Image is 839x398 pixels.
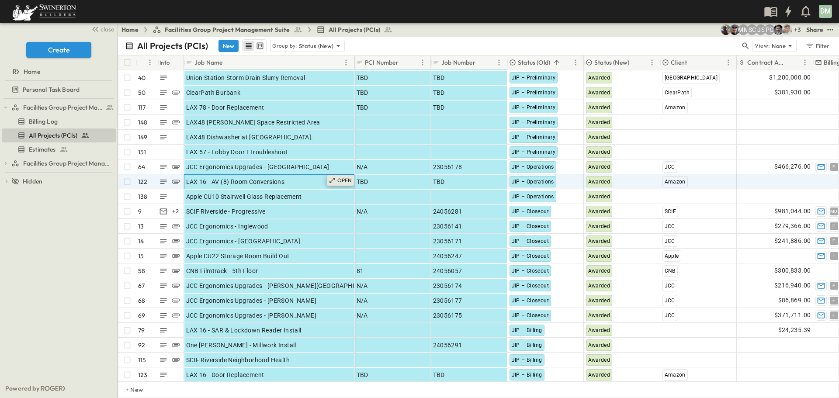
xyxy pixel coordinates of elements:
[159,50,170,75] div: Info
[433,88,445,97] span: TBD
[299,42,334,50] p: Status (New)
[756,24,766,35] div: Juan Sanchez (juan.sanchez@swinerton.com)
[512,223,549,229] span: JIP – Closeout
[588,208,610,215] span: Awarded
[512,104,556,111] span: JIP – Preliminary
[186,356,290,364] span: SCIF Riverside Neighborhood Health
[138,133,148,142] p: 149
[665,179,686,185] span: Amazon
[341,57,351,68] button: Menu
[218,40,239,52] button: New
[433,296,462,305] span: 23056177
[477,58,487,67] button: Sort
[138,326,145,335] p: 79
[337,177,352,184] p: OPEN
[186,118,320,127] span: LAX48 [PERSON_NAME] Space Restricted Area
[186,207,266,216] span: SCIF Riverside - Progressive
[158,55,184,69] div: Info
[2,129,114,142] a: All Projects (PCIs)
[2,114,116,128] div: Billing Logtest
[512,134,556,140] span: JIP – Preliminary
[186,148,288,156] span: LAX 57 - Lobby Door TTroubleshoot
[365,58,399,67] p: PCI Number
[138,341,145,350] p: 92
[588,298,610,304] span: Awarded
[512,298,549,304] span: JIP – Closeout
[186,163,329,171] span: JCC Ergonomics Upgrades - [GEOGRAPHIC_DATA]
[512,238,549,244] span: JIP – Closeout
[665,164,675,170] span: JCC
[755,41,770,51] p: View:
[433,341,462,350] span: 24056291
[665,75,718,81] span: [GEOGRAPHIC_DATA]
[512,327,542,333] span: JIP – Billing
[138,266,145,275] p: 58
[101,25,114,34] span: close
[774,221,811,231] span: $279,366.00
[819,5,832,18] div: DM
[417,57,428,68] button: Menu
[588,268,610,274] span: Awarded
[224,58,234,67] button: Sort
[186,73,305,82] span: Union Station Storm Drain Slurry Removal
[11,157,114,170] a: Facilities Group Project Management Suite (Copy)
[782,24,792,35] img: Aaron Anderson (aaron.anderson@swinerton.com)
[23,177,42,186] span: Hidden
[357,311,368,320] span: N/A
[512,312,549,318] span: JIP – Closeout
[433,266,462,275] span: 24056057
[774,87,811,97] span: $381,930.00
[357,281,368,290] span: N/A
[186,237,301,246] span: JCC Ergonomics - [GEOGRAPHIC_DATA]
[433,177,445,186] span: TBD
[588,253,610,259] span: Awarded
[121,25,398,34] nav: breadcrumbs
[357,370,368,379] span: TBD
[805,41,830,51] div: Filter
[357,266,364,275] span: 81
[186,222,268,231] span: JCC Ergonomics - Inglewood
[433,222,462,231] span: 23056141
[11,101,114,114] a: Facilities Group Project Management Suite
[800,57,810,68] button: Menu
[665,253,679,259] span: Apple
[588,104,610,111] span: Awarded
[774,236,811,246] span: $241,886.00
[825,24,836,35] button: test
[194,58,222,67] p: Job Name
[588,312,610,318] span: Awarded
[588,357,610,363] span: Awarded
[588,238,610,244] span: Awarded
[512,372,542,378] span: JIP – Billing
[665,104,686,111] span: Amazon
[433,163,462,171] span: 23056178
[23,103,103,112] span: Facilities Group Project Management Suite
[588,164,610,170] span: Awarded
[665,372,686,378] span: Amazon
[832,300,835,301] span: F
[138,356,146,364] p: 115
[512,75,556,81] span: JIP – Preliminary
[186,266,258,275] span: CNB Filmtrack - 5th Floor
[243,41,254,51] button: row view
[588,119,610,125] span: Awarded
[138,207,142,216] p: 9
[512,253,549,259] span: JIP – Closeout
[802,40,832,52] button: Filter
[832,166,835,167] span: F
[242,39,267,52] div: table view
[512,119,556,125] span: JIP – Preliminary
[138,73,146,82] p: 40
[254,41,265,51] button: kanban view
[139,58,149,67] button: Sort
[2,100,116,114] div: Facilities Group Project Management Suitetest
[357,73,368,82] span: TBD
[138,148,146,156] p: 151
[588,283,610,289] span: Awarded
[136,55,158,69] div: #
[138,118,148,127] p: 148
[186,341,296,350] span: One [PERSON_NAME] - Millwork Install
[494,57,504,68] button: Menu
[433,311,462,320] span: 23056175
